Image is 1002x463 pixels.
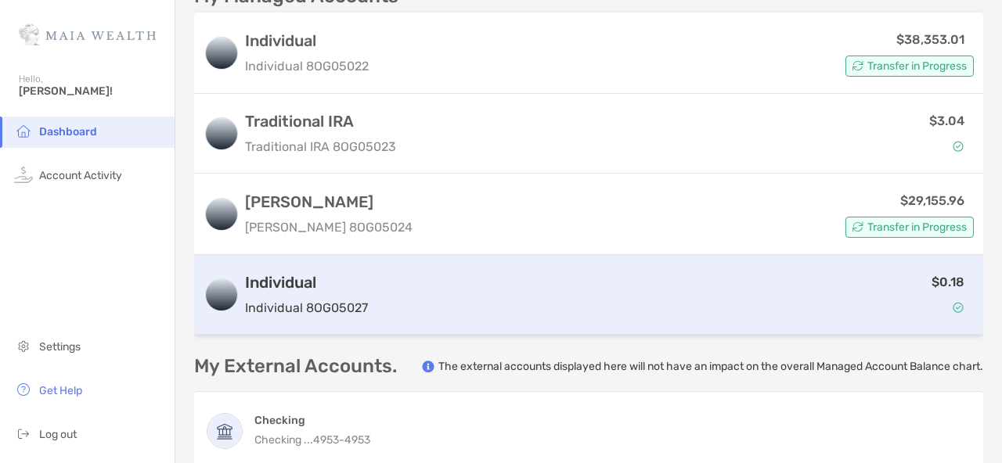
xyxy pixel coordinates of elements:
span: Transfer in Progress [867,223,967,231]
img: logout icon [14,424,33,443]
img: logo account [206,38,237,69]
h3: Traditional IRA [245,112,396,131]
p: My External Accounts. [194,357,397,376]
span: 4953 [344,433,370,447]
span: Get Help [39,384,82,397]
img: Zoe Logo [19,6,156,63]
h3: Individual [245,273,368,292]
img: Checking ...4953 [207,414,242,448]
img: Account Status icon [953,141,964,152]
p: $38,353.01 [896,30,964,49]
img: logo account [206,118,237,149]
span: Transfer in Progress [867,62,967,70]
img: info [422,361,434,373]
p: $3.04 [929,111,964,131]
h4: Checking [254,413,370,428]
p: Individual 8OG05022 [245,56,369,76]
img: activity icon [14,165,33,184]
img: Account Status icon [852,221,863,232]
img: Account Status icon [852,60,863,71]
span: [PERSON_NAME]! [19,84,165,98]
img: household icon [14,121,33,140]
p: $29,155.96 [900,191,964,210]
span: Settings [39,340,81,354]
p: Individual 8OG05027 [245,298,368,318]
h3: [PERSON_NAME] [245,192,413,211]
p: Traditional IRA 8OG05023 [245,137,396,156]
span: Account Activity [39,169,122,182]
h3: Individual [245,31,369,50]
img: logo account [206,279,237,310]
img: get-help icon [14,380,33,399]
img: logo account [206,199,237,230]
img: Account Status icon [953,302,964,313]
p: The external accounts displayed here will not have an impact on the overall Managed Account Balan... [438,359,983,374]
span: Log out [39,428,77,441]
span: Dashboard [39,125,97,138]
img: settings icon [14,336,33,355]
span: Checking ...4953 - [254,433,344,447]
p: $0.18 [932,272,964,292]
p: [PERSON_NAME] 8OG05024 [245,217,413,237]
